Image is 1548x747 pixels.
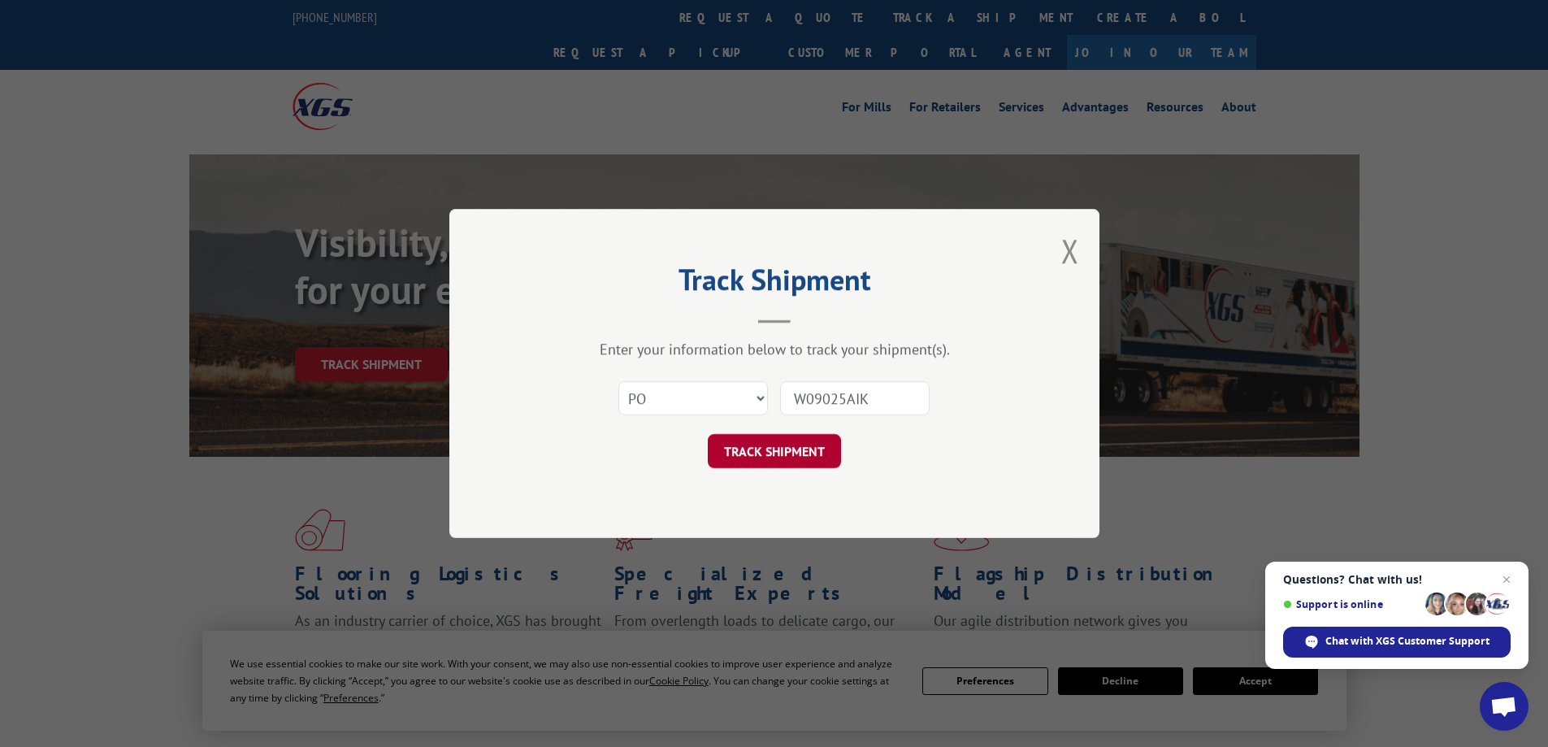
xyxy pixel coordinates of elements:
[531,268,1018,299] h2: Track Shipment
[708,434,841,468] button: TRACK SHIPMENT
[1283,627,1511,658] div: Chat with XGS Customer Support
[1325,634,1489,649] span: Chat with XGS Customer Support
[531,340,1018,358] div: Enter your information below to track your shipment(s).
[1480,682,1528,731] div: Open chat
[1283,598,1420,610] span: Support is online
[780,381,930,415] input: Number(s)
[1061,229,1079,272] button: Close modal
[1283,573,1511,586] span: Questions? Chat with us!
[1497,570,1516,589] span: Close chat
